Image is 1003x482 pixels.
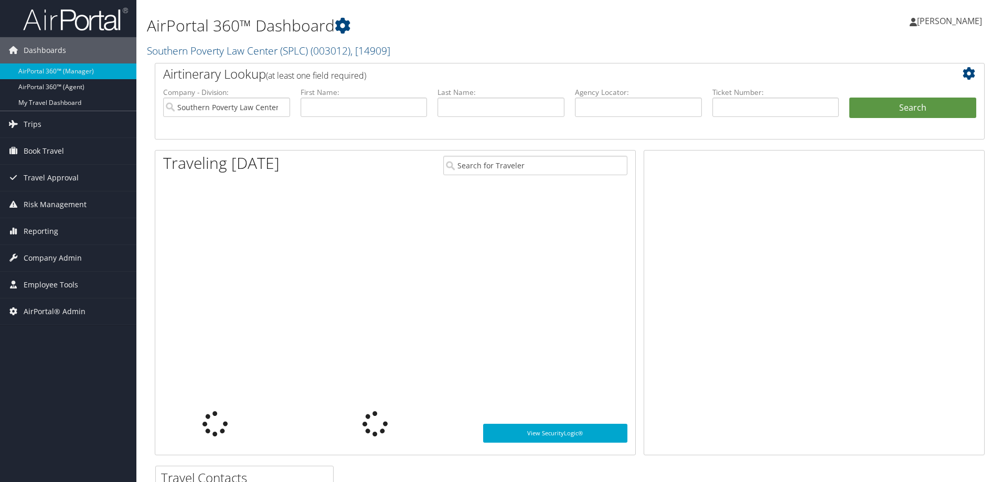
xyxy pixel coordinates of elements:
[24,111,41,137] span: Trips
[301,87,428,98] label: First Name:
[483,424,627,443] a: View SecurityLogic®
[24,298,86,325] span: AirPortal® Admin
[917,15,982,27] span: [PERSON_NAME]
[24,138,64,164] span: Book Travel
[849,98,976,119] button: Search
[350,44,390,58] span: , [ 14909 ]
[147,44,390,58] a: Southern Poverty Law Center (SPLC)
[712,87,839,98] label: Ticket Number:
[24,191,87,218] span: Risk Management
[147,15,711,37] h1: AirPortal 360™ Dashboard
[575,87,702,98] label: Agency Locator:
[163,65,907,83] h2: Airtinerary Lookup
[24,218,58,244] span: Reporting
[24,165,79,191] span: Travel Approval
[163,152,280,174] h1: Traveling [DATE]
[24,37,66,63] span: Dashboards
[443,156,627,175] input: Search for Traveler
[311,44,350,58] span: ( 003012 )
[266,70,366,81] span: (at least one field required)
[24,245,82,271] span: Company Admin
[163,87,290,98] label: Company - Division:
[910,5,993,37] a: [PERSON_NAME]
[24,272,78,298] span: Employee Tools
[23,7,128,31] img: airportal-logo.png
[438,87,564,98] label: Last Name:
